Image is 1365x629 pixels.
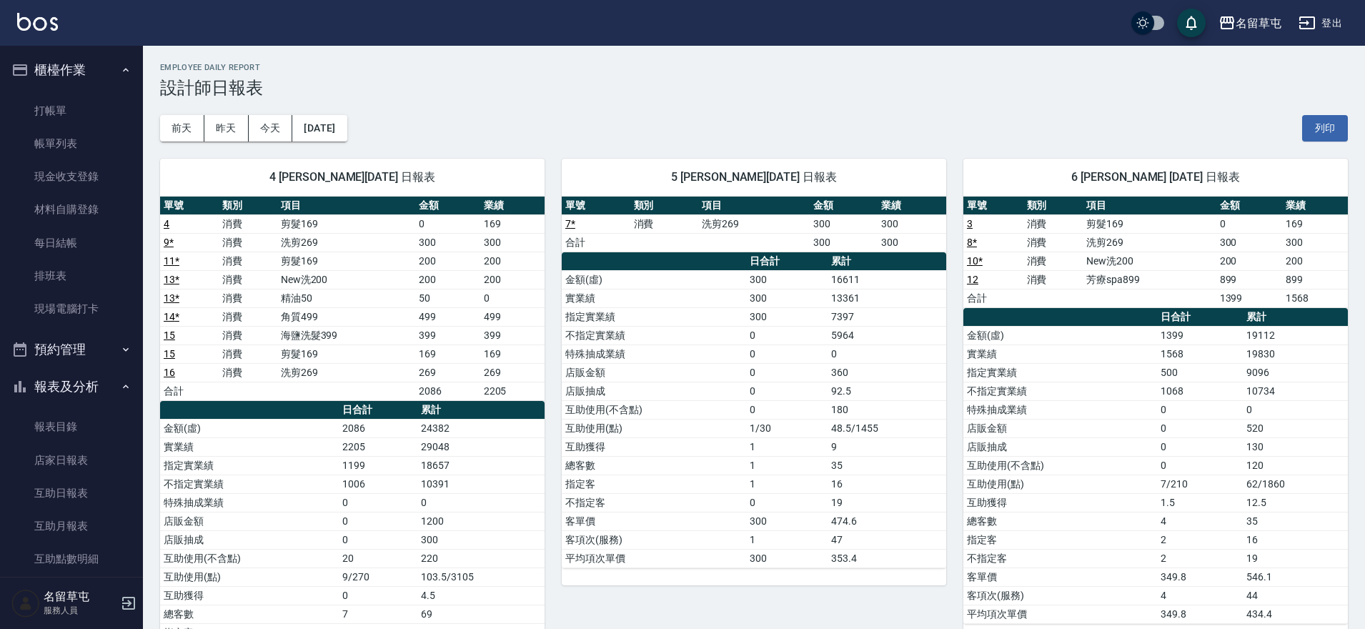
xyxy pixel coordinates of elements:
td: 客項次(服務) [562,530,746,549]
td: 300 [746,289,828,307]
td: 總客數 [562,456,746,475]
td: 169 [480,345,545,363]
td: 互助使用(不含點) [562,400,746,419]
td: 0 [1157,400,1243,419]
td: 消費 [219,363,277,382]
td: 店販金額 [562,363,746,382]
td: 300 [746,307,828,326]
td: 0 [339,586,417,605]
td: New洗200 [277,270,416,289]
td: 實業績 [562,289,746,307]
td: 520 [1243,419,1348,437]
h2: Employee Daily Report [160,63,1348,72]
td: 0 [1157,419,1243,437]
th: 金額 [810,197,878,215]
td: 消費 [219,233,277,252]
td: 消費 [219,289,277,307]
td: 7397 [828,307,946,326]
td: 指定實業績 [963,363,1157,382]
td: 4 [1157,586,1243,605]
td: 1 [746,530,828,549]
button: 昨天 [204,115,249,142]
td: 16 [828,475,946,493]
a: 15 [164,348,175,360]
td: 洗剪269 [277,233,416,252]
table: a dense table [562,252,946,568]
a: 15 [164,330,175,341]
a: 打帳單 [6,94,137,127]
td: 消費 [219,307,277,326]
td: 300 [1282,233,1348,252]
th: 單號 [160,197,219,215]
td: 69 [417,605,545,623]
td: 24382 [417,419,545,437]
td: 12.5 [1243,493,1348,512]
td: 總客數 [160,605,339,623]
td: 1399 [1157,326,1243,345]
button: 登出 [1293,10,1348,36]
button: 預約管理 [6,331,137,368]
td: 300 [415,233,480,252]
a: 4 [164,218,169,229]
td: 9 [828,437,946,456]
td: 實業績 [160,437,339,456]
td: 300 [810,214,878,233]
td: 180 [828,400,946,419]
td: 剪髮169 [277,214,416,233]
td: 0 [480,289,545,307]
th: 單號 [562,197,630,215]
a: 16 [164,367,175,378]
th: 業績 [878,197,946,215]
td: 1006 [339,475,417,493]
td: 899 [1282,270,1348,289]
td: 金額(虛) [160,419,339,437]
td: 169 [1282,214,1348,233]
td: 499 [415,307,480,326]
td: 300 [746,270,828,289]
td: 海鹽洗髮399 [277,326,416,345]
td: 360 [828,363,946,382]
td: 300 [417,530,545,549]
td: 1399 [1216,289,1282,307]
a: 材料自購登錄 [6,193,137,226]
button: 報表及分析 [6,368,137,405]
th: 項目 [1083,197,1216,215]
td: 合計 [160,382,219,400]
td: 200 [415,270,480,289]
td: 特殊抽成業績 [562,345,746,363]
button: [DATE] [292,115,347,142]
span: 4 [PERSON_NAME][DATE] 日報表 [177,170,527,184]
td: 1068 [1157,382,1243,400]
td: 1568 [1282,289,1348,307]
td: 29048 [417,437,545,456]
td: 店販抽成 [562,382,746,400]
td: 1200 [417,512,545,530]
td: 35 [828,456,946,475]
td: 92.5 [828,382,946,400]
td: 200 [480,252,545,270]
td: 消費 [219,252,277,270]
td: 200 [1282,252,1348,270]
td: 0 [415,214,480,233]
td: 4.5 [417,586,545,605]
td: 2205 [480,382,545,400]
td: 0 [746,400,828,419]
td: 7 [339,605,417,623]
td: 角質499 [277,307,416,326]
td: 13361 [828,289,946,307]
img: Logo [17,13,58,31]
td: 0 [746,363,828,382]
td: 130 [1243,437,1348,456]
td: 0 [1157,456,1243,475]
td: 0 [339,530,417,549]
th: 金額 [415,197,480,215]
a: 互助點數明細 [6,543,137,575]
td: 不指定實業績 [160,475,339,493]
td: 0 [417,493,545,512]
td: 互助使用(點) [963,475,1157,493]
td: 353.4 [828,549,946,568]
td: 0 [339,512,417,530]
th: 業績 [1282,197,1348,215]
td: 399 [480,326,545,345]
td: 0 [746,493,828,512]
